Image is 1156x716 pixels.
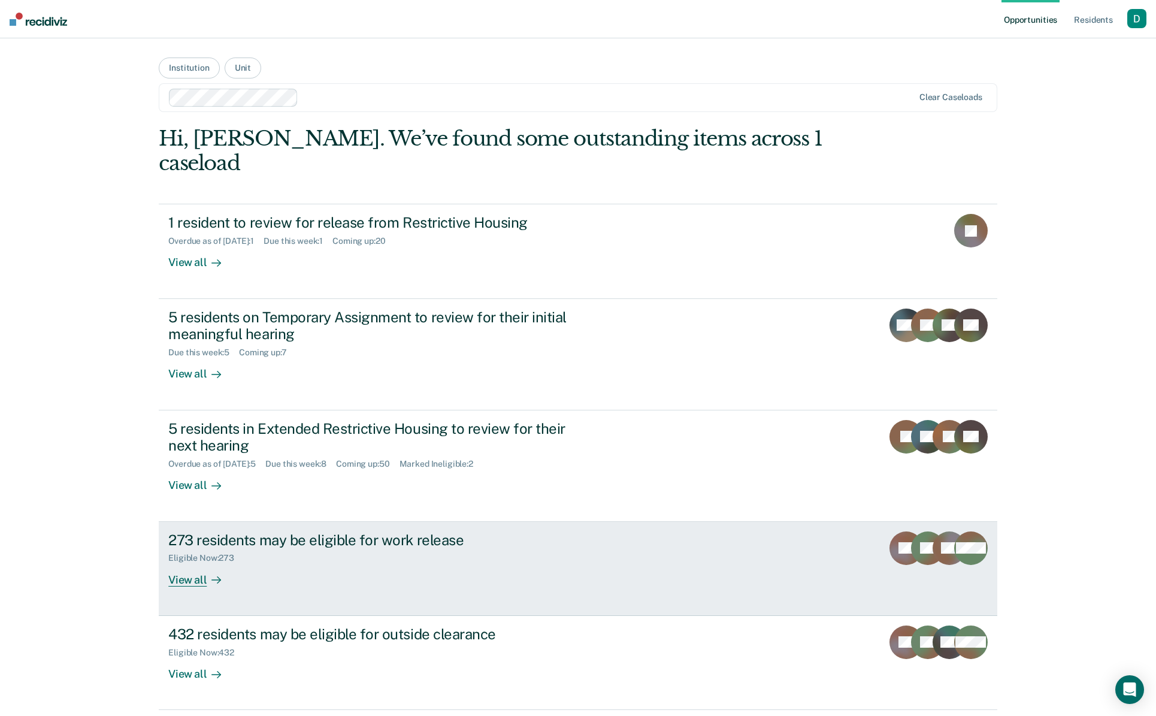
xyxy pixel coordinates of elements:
[332,236,395,246] div: Coming up : 20
[168,626,589,643] div: 432 residents may be eligible for outside clearance
[159,410,997,522] a: 5 residents in Extended Restrictive Housing to review for their next hearingOverdue as of [DATE]:...
[264,236,332,246] div: Due this week : 1
[159,299,997,410] a: 5 residents on Temporary Assignment to review for their initial meaningful hearingDue this week:5...
[168,348,239,358] div: Due this week : 5
[159,522,997,616] a: 273 residents may be eligible for work releaseEligible Now:273View all
[168,214,589,231] div: 1 resident to review for release from Restrictive Housing
[159,126,830,176] div: Hi, [PERSON_NAME]. We’ve found some outstanding items across 1 caseload
[1115,675,1144,704] div: Open Intercom Messenger
[159,204,997,298] a: 1 resident to review for release from Restrictive HousingOverdue as of [DATE]:1Due this week:1Com...
[265,459,336,469] div: Due this week : 8
[168,531,589,549] div: 273 residents may be eligible for work release
[168,420,589,455] div: 5 residents in Extended Restrictive Housing to review for their next hearing
[159,616,997,710] a: 432 residents may be eligible for outside clearanceEligible Now:432View all
[168,246,235,270] div: View all
[168,657,235,681] div: View all
[10,13,67,26] img: Recidiviz
[168,563,235,587] div: View all
[168,459,265,469] div: Overdue as of [DATE] : 5
[168,309,589,343] div: 5 residents on Temporary Assignment to review for their initial meaningful hearing
[168,553,244,563] div: Eligible Now : 273
[336,459,399,469] div: Coming up : 50
[400,459,483,469] div: Marked Ineligible : 2
[168,648,244,658] div: Eligible Now : 432
[919,92,982,102] div: Clear caseloads
[239,348,296,358] div: Coming up : 7
[168,236,264,246] div: Overdue as of [DATE] : 1
[168,358,235,381] div: View all
[225,58,261,78] button: Unit
[168,469,235,493] div: View all
[159,58,219,78] button: Institution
